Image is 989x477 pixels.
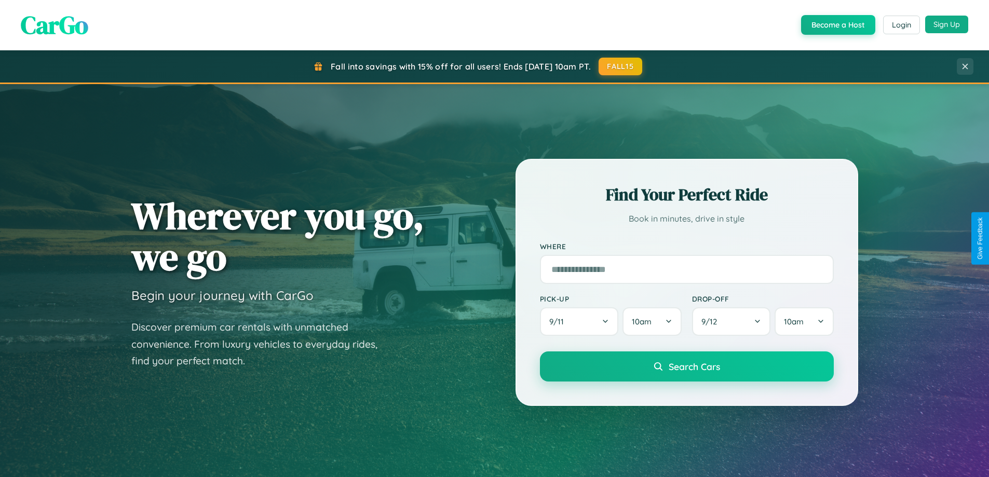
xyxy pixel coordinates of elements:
span: 10am [784,317,804,326]
button: 9/12 [692,307,771,336]
button: Search Cars [540,351,834,381]
span: CarGo [21,8,88,42]
span: 9 / 12 [701,317,722,326]
span: 9 / 11 [549,317,569,326]
span: 10am [632,317,652,326]
p: Discover premium car rentals with unmatched convenience. From luxury vehicles to everyday rides, ... [131,319,391,370]
button: Become a Host [801,15,875,35]
label: Drop-off [692,294,834,303]
button: 9/11 [540,307,619,336]
label: Where [540,242,834,251]
h1: Wherever you go, we go [131,195,424,277]
button: Sign Up [925,16,968,33]
button: 10am [622,307,681,336]
span: Search Cars [669,361,720,372]
button: FALL15 [599,58,642,75]
span: Fall into savings with 15% off for all users! Ends [DATE] 10am PT. [331,61,591,72]
button: Login [883,16,920,34]
button: 10am [775,307,833,336]
h3: Begin your journey with CarGo [131,288,314,303]
p: Book in minutes, drive in style [540,211,834,226]
h2: Find Your Perfect Ride [540,183,834,206]
div: Give Feedback [977,217,984,260]
label: Pick-up [540,294,682,303]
